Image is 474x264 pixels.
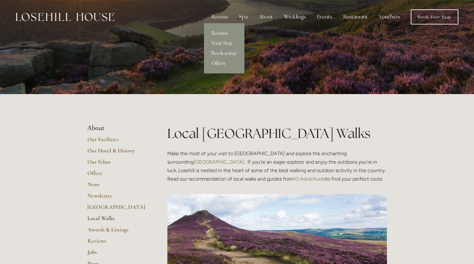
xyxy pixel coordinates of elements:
[279,11,311,23] div: Weddings
[87,237,147,249] a: Reviews
[312,11,337,23] div: Events
[411,9,458,24] a: Book Your Stay
[204,38,244,48] a: Your Stay
[87,158,147,170] a: Our Ethos
[194,159,244,165] a: [GEOGRAPHIC_DATA]
[206,11,233,23] div: Rooms
[204,48,244,58] a: Book a stay
[87,124,147,132] li: About
[87,192,147,203] a: Newsletter
[204,58,244,68] a: Offers
[293,176,326,182] a: 10 Adventures
[87,249,147,260] a: Jobs
[87,170,147,181] a: Offers
[374,11,405,23] a: Vouchers
[87,215,147,226] a: Local Walks
[87,203,147,215] a: [GEOGRAPHIC_DATA]
[254,11,278,23] div: About
[87,136,147,147] a: Our Facilities
[87,147,147,158] a: Our Hotel & History
[167,149,387,183] p: Make the most of your visit to [GEOGRAPHIC_DATA] and explore the enchanting surrounding . If you’...
[338,11,373,23] div: Restaurant
[87,181,147,192] a: News
[167,124,387,143] h1: Local [GEOGRAPHIC_DATA] Walks
[87,226,147,237] a: Awards & Listings
[16,13,114,21] img: Losehill House
[204,28,244,38] a: Rooms
[234,11,253,23] div: Spa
